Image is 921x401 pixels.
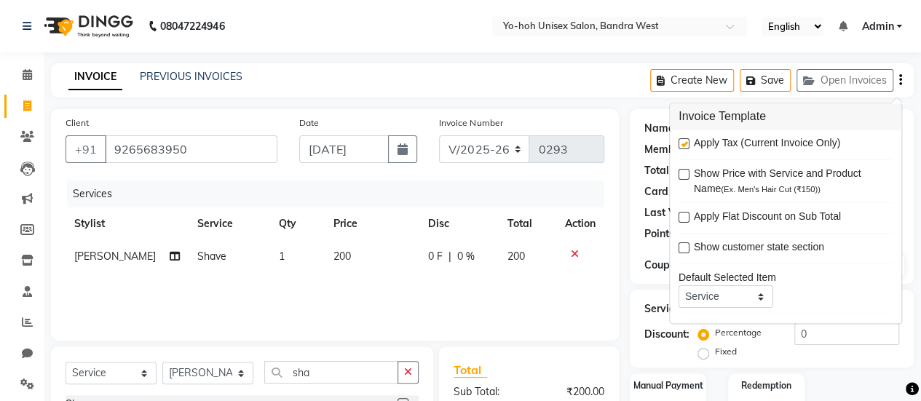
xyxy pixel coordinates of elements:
th: Price [325,207,419,240]
label: Fixed [715,345,737,358]
span: Total [454,362,487,378]
input: Search or Scan [264,361,398,384]
b: 08047224946 [160,6,224,47]
th: Action [556,207,604,240]
span: Shave [197,250,226,263]
span: (Ex. Men's Hair Cut (₹150)) [721,186,821,194]
span: 0 % [457,249,475,264]
span: 200 [507,250,524,263]
span: [PERSON_NAME] [74,250,156,263]
a: PREVIOUS INVOICES [140,70,242,83]
a: INVOICE [68,64,122,90]
div: Card on file: [644,184,704,199]
div: Total Visits: [644,163,702,178]
button: Create New [650,69,734,92]
label: Client [66,116,89,130]
th: Service [189,207,270,240]
span: 200 [333,250,351,263]
div: Membership: [644,142,708,157]
span: 1 [279,250,285,263]
div: Coupon Code [644,258,730,273]
h3: Invoice Template [670,103,901,130]
label: Percentage [715,326,762,339]
th: Total [498,207,556,240]
span: 0 F [428,249,443,264]
span: Apply Tax (Current Invoice Only) [694,136,840,154]
div: Sub Total: [443,384,529,400]
span: Show customer state section [694,240,824,258]
button: +91 [66,135,106,163]
div: ₹200.00 [529,384,615,400]
div: Services [67,180,615,207]
div: No Active Membership [644,142,899,157]
span: Apply Flat Discount on Sub Total [694,210,841,228]
th: Stylist [66,207,189,240]
label: Redemption [741,379,791,392]
span: Show Price with Service and Product Name [694,167,881,197]
div: Name: [644,121,677,136]
span: | [448,249,451,264]
th: Qty [270,207,325,240]
img: logo [37,6,137,47]
label: Invoice Number [439,116,502,130]
div: Service Total: [644,301,711,317]
label: Date [299,116,319,130]
label: Manual Payment [633,379,703,392]
button: Save [740,69,791,92]
div: Discount: [644,327,689,342]
div: Points: [644,226,677,242]
button: Open Invoices [797,69,893,92]
th: Disc [419,207,498,240]
span: Admin [861,19,893,34]
div: Default Selected Item [679,271,893,286]
input: Search by Name/Mobile/Email/Code [105,135,277,163]
div: Last Visit: [644,205,693,221]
